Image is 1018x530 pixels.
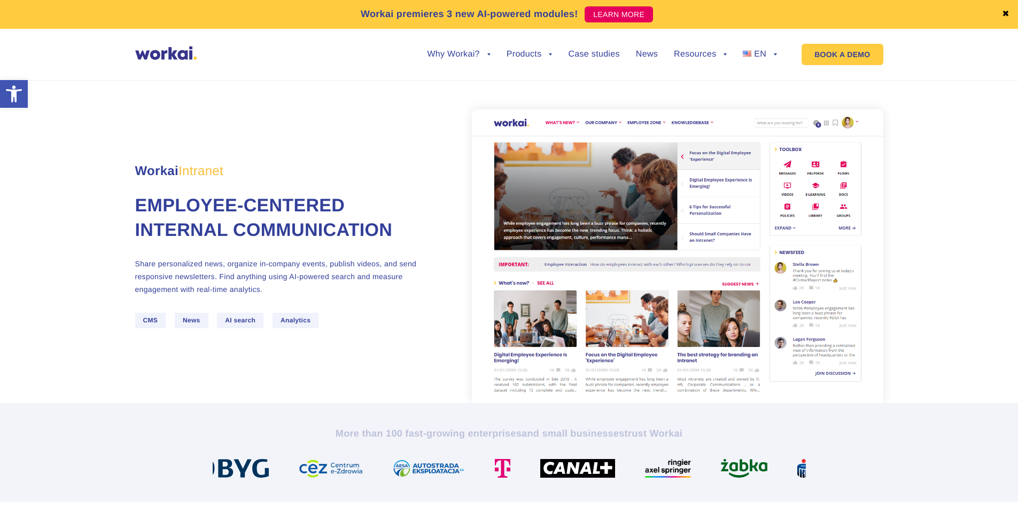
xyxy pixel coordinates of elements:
span: News [175,313,208,328]
span: AI search [217,313,263,328]
h1: Employee-centered internal communication [135,194,429,243]
em: Intranet [178,164,223,178]
span: CMS [135,313,166,328]
a: Why Workai? [427,50,490,59]
a: Products [507,50,553,59]
p: Workai premieres 3 new AI-powered modules! [361,7,578,21]
a: LEARN MORE [585,6,653,22]
a: Resources [674,50,727,59]
p: Share personalized news, organize in-company events, publish videos, and send responsive newslett... [135,257,429,296]
i: and small businesses [522,428,624,439]
a: Case studies [568,50,619,59]
a: ✖ [1002,10,1009,19]
a: BOOK A DEMO [802,44,883,65]
h2: More than 100 fast-growing enterprises trust Workai [213,427,806,440]
a: News [636,50,658,59]
span: Workai [135,152,223,178]
span: EN [754,50,766,59]
span: Analytics [273,313,318,328]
